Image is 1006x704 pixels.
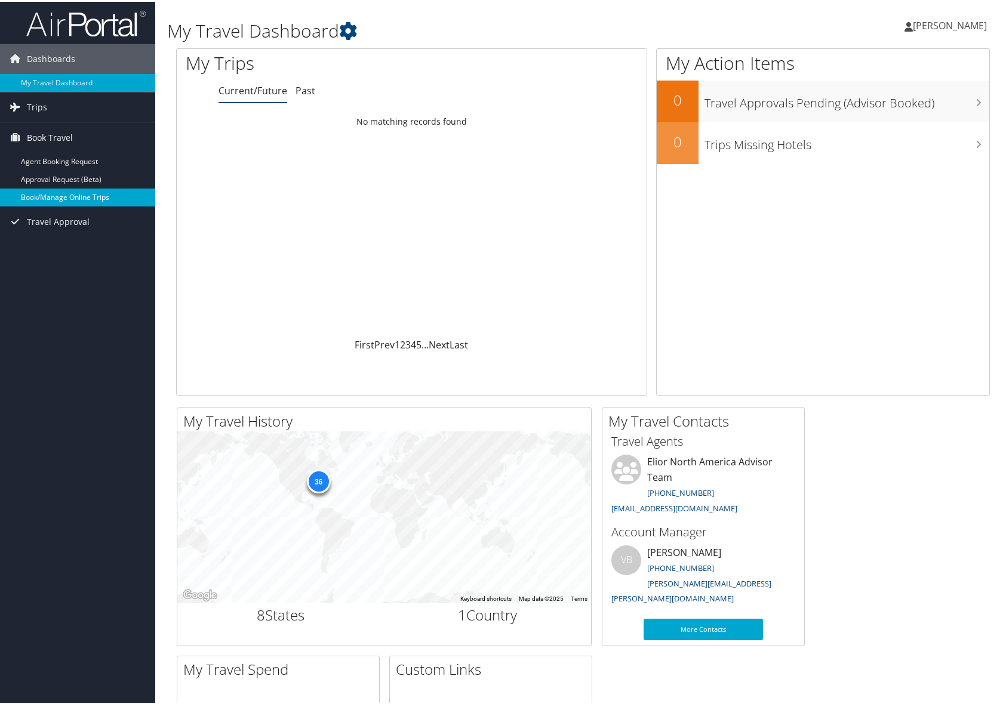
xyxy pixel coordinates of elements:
[519,594,564,600] span: Map data ©2025
[611,576,771,603] a: [PERSON_NAME][EMAIL_ADDRESS][PERSON_NAME][DOMAIN_NAME]
[411,336,416,350] a: 4
[405,336,411,350] a: 3
[657,79,989,121] a: 0Travel Approvals Pending (Advisor Booked)
[26,8,146,36] img: airportal-logo.png
[27,121,73,151] span: Book Travel
[647,561,714,572] a: [PHONE_NUMBER]
[296,82,315,95] a: Past
[611,522,795,539] h3: Account Manager
[571,594,587,600] a: Terms (opens in new tab)
[393,603,583,623] h2: Country
[704,87,989,110] h3: Travel Approvals Pending (Advisor Booked)
[657,88,699,109] h2: 0
[167,17,722,42] h1: My Travel Dashboard
[27,42,75,72] span: Dashboards
[183,409,591,430] h2: My Travel History
[905,6,999,42] a: [PERSON_NAME]
[400,336,405,350] a: 2
[422,336,429,350] span: …
[644,617,763,638] a: More Contacts
[450,336,468,350] a: Last
[657,130,699,150] h2: 0
[913,17,987,30] span: [PERSON_NAME]
[186,49,442,74] h1: My Trips
[219,82,287,95] a: Current/Future
[395,336,400,350] a: 1
[180,586,220,601] a: Open this area in Google Maps (opens a new window)
[605,453,801,517] li: Elior North America Advisor Team
[611,501,737,512] a: [EMAIL_ADDRESS][DOMAIN_NAME]
[429,336,450,350] a: Next
[647,486,714,496] a: [PHONE_NUMBER]
[257,603,265,623] span: 8
[27,205,90,235] span: Travel Approval
[704,129,989,152] h3: Trips Missing Hotels
[27,91,47,121] span: Trips
[460,593,512,601] button: Keyboard shortcuts
[416,336,422,350] a: 5
[657,49,989,74] h1: My Action Items
[355,336,374,350] a: First
[611,544,641,573] div: VB
[180,586,220,601] img: Google
[605,544,801,607] li: [PERSON_NAME]
[183,657,379,678] h2: My Travel Spend
[657,121,989,162] a: 0Trips Missing Hotels
[608,409,804,430] h2: My Travel Contacts
[611,431,795,448] h3: Travel Agents
[374,336,395,350] a: Prev
[458,603,466,623] span: 1
[306,468,330,492] div: 36
[396,657,592,678] h2: Custom Links
[186,603,376,623] h2: States
[177,109,647,131] td: No matching records found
